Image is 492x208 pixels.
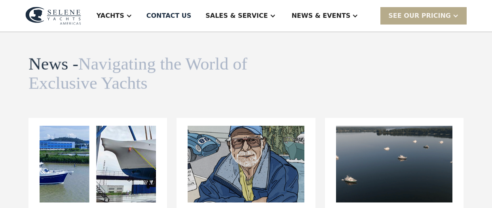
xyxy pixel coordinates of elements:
[40,126,156,202] img: ‘Barracuda’ (New Selene 56 Classic) Takes to the Sea
[205,11,268,21] div: Sales & Service
[146,11,192,21] div: Contact US
[188,126,304,202] img: “Go. Do it now. Don’t wait.”
[292,11,351,21] div: News & EVENTS
[380,7,467,24] div: SEE Our Pricing
[336,126,452,202] img: Selene Yachts Summer Gathering: Eight Selenes come together for a weekend of summer fun on Maryla...
[28,55,257,93] h1: News -
[97,11,124,21] div: Yachts
[25,7,81,25] img: logo
[28,54,247,93] span: Navigating the World of Exclusive Yachts
[388,11,451,21] div: SEE Our Pricing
